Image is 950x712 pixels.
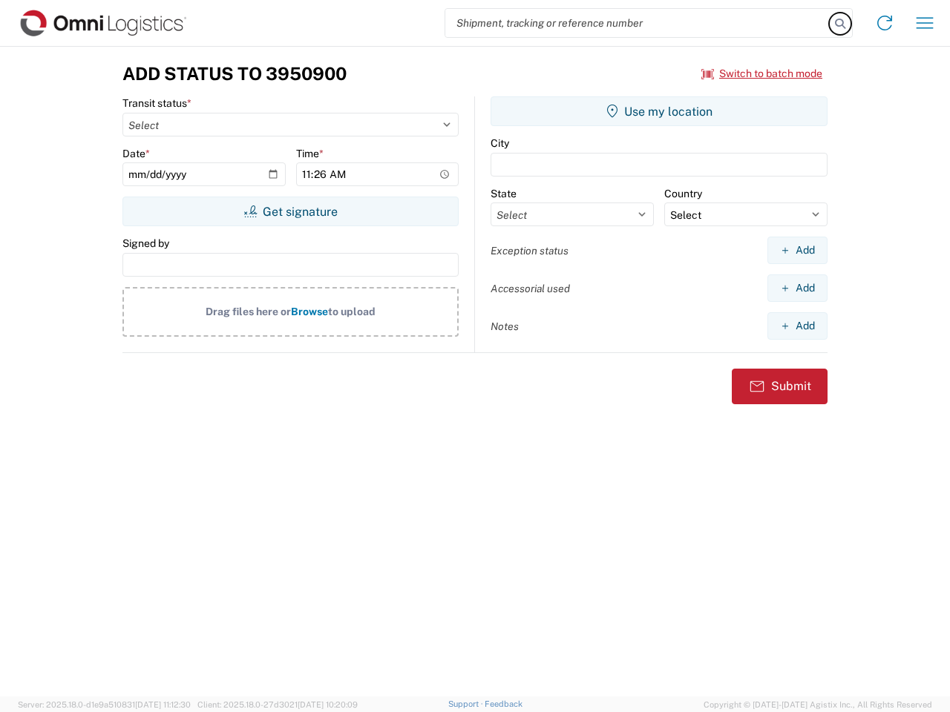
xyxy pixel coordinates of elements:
[767,237,828,264] button: Add
[767,312,828,340] button: Add
[298,700,358,709] span: [DATE] 10:20:09
[732,369,828,404] button: Submit
[491,244,569,257] label: Exception status
[122,96,191,110] label: Transit status
[296,147,324,160] label: Time
[122,237,169,250] label: Signed by
[491,282,570,295] label: Accessorial used
[135,700,191,709] span: [DATE] 11:12:30
[291,306,328,317] span: Browse
[491,136,509,150] label: City
[491,96,828,126] button: Use my location
[122,63,347,85] h3: Add Status to 3950900
[445,9,830,37] input: Shipment, tracking or reference number
[448,699,485,708] a: Support
[485,699,522,708] a: Feedback
[704,698,932,711] span: Copyright © [DATE]-[DATE] Agistix Inc., All Rights Reserved
[18,700,191,709] span: Server: 2025.18.0-d1e9a510831
[701,62,822,86] button: Switch to batch mode
[767,274,828,302] button: Add
[197,700,358,709] span: Client: 2025.18.0-27d3021
[491,320,519,333] label: Notes
[664,187,702,200] label: Country
[328,306,376,317] span: to upload
[491,187,517,200] label: State
[122,147,150,160] label: Date
[122,197,459,226] button: Get signature
[206,306,291,317] span: Drag files here or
